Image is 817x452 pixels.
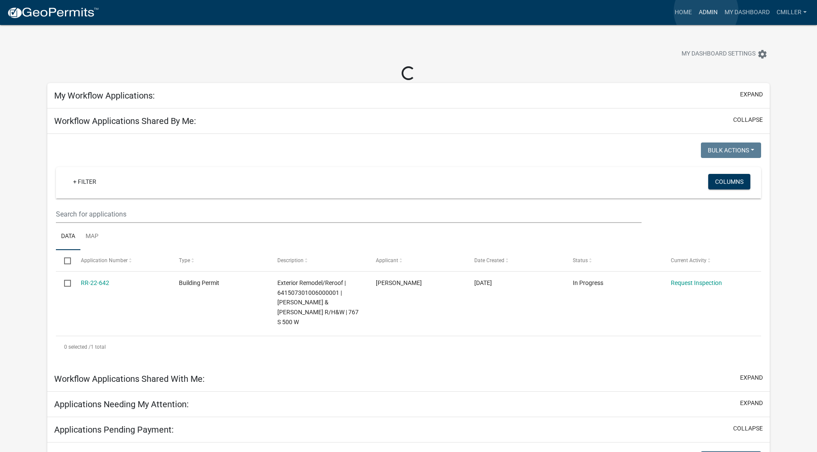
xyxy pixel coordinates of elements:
span: Type [179,257,190,263]
span: Exterior Remodel/Reroof | 641507301006000001 | Martinez Richard T & Valarie R/H&W | 767 S 500 W [277,279,359,325]
a: Data [56,223,80,251]
h5: My Workflow Applications: [54,90,155,101]
button: expand [740,90,763,99]
span: 0 selected / [64,344,91,350]
a: RR-22-642 [81,279,109,286]
a: cmiller [773,4,810,21]
h5: Workflow Applications Shared With Me: [54,374,205,384]
span: Tami Evans [376,279,422,286]
datatable-header-cell: Current Activity [663,250,761,271]
button: collapse [733,115,763,124]
a: Admin [695,4,721,21]
i: settings [757,49,768,59]
span: In Progress [573,279,603,286]
h5: Applications Needing My Attention: [54,399,189,409]
span: Applicant [376,257,398,263]
div: 1 total [56,336,761,358]
datatable-header-cell: Status [564,250,663,271]
a: + Filter [66,174,103,189]
datatable-header-cell: Description [269,250,368,271]
button: collapse [733,424,763,433]
h5: Applications Pending Payment: [54,424,174,435]
div: collapse [47,134,770,366]
span: Application Number [81,257,128,263]
h5: Workflow Applications Shared By Me: [54,116,196,126]
span: Description [277,257,304,263]
span: My Dashboard Settings [682,49,756,59]
span: Status [573,257,588,263]
span: 08/05/2022 [474,279,492,286]
button: expand [740,399,763,408]
button: expand [740,373,763,382]
a: Home [671,4,695,21]
a: Request Inspection [671,279,722,286]
span: Current Activity [671,257,706,263]
input: Search for applications [56,205,642,223]
span: Date Created [474,257,504,263]
button: Columns [708,174,750,189]
a: My Dashboard [721,4,773,21]
button: Bulk Actions [701,142,761,158]
span: Building Permit [179,279,219,286]
datatable-header-cell: Select [56,250,72,271]
datatable-header-cell: Application Number [72,250,171,271]
datatable-header-cell: Type [171,250,269,271]
a: Map [80,223,104,251]
datatable-header-cell: Applicant [368,250,466,271]
button: My Dashboard Settingssettings [675,46,774,62]
datatable-header-cell: Date Created [466,250,565,271]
